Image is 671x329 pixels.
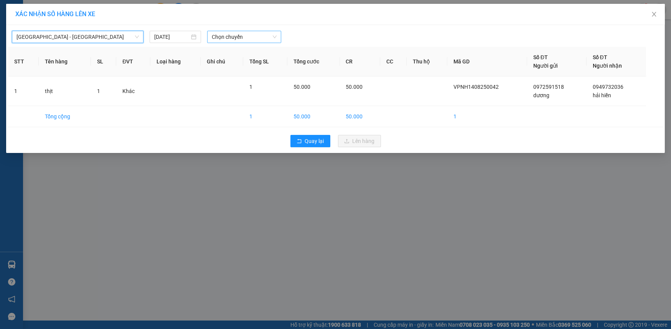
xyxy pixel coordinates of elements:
[212,31,277,43] span: Chọn chuyến
[150,47,201,76] th: Loại hàng
[154,33,190,41] input: 14/08/2025
[305,137,324,145] span: Quay lại
[338,135,381,147] button: uploadLên hàng
[533,54,548,60] span: Số ĐT
[447,106,527,127] td: 1
[407,47,448,76] th: Thu hộ
[290,135,330,147] button: rollbackQuay lại
[116,47,150,76] th: ĐVT
[15,10,95,18] span: XÁC NHẬN SỐ HÀNG LÊN XE
[293,84,310,90] span: 50.000
[16,31,139,43] span: Hà Nội - Quảng Bình
[8,47,39,76] th: STT
[593,92,611,98] span: hải hiền
[243,106,287,127] td: 1
[243,47,287,76] th: Tổng SL
[116,76,150,106] td: Khác
[346,84,363,90] span: 50.000
[11,3,104,18] span: [PERSON_NAME]
[340,106,380,127] td: 50.000
[453,84,499,90] span: VPNH1408250042
[533,92,549,98] span: dương
[593,63,622,69] span: Người nhận
[533,63,558,69] span: Người gửi
[287,106,340,127] td: 50.000
[249,84,252,90] span: 1
[533,84,564,90] span: 0972591518
[651,11,657,17] span: close
[287,47,340,76] th: Tổng cước
[8,76,39,106] td: 1
[97,88,100,94] span: 1
[593,54,607,60] span: Số ĐT
[380,47,407,76] th: CC
[201,47,243,76] th: Ghi chú
[7,25,109,40] span: VPNH1408250042
[593,84,623,90] span: 0949732036
[52,19,64,24] span: [DATE]
[39,106,91,127] td: Tổng cộng
[297,138,302,145] span: rollback
[643,4,665,25] button: Close
[91,47,116,76] th: SL
[340,47,380,76] th: CR
[447,47,527,76] th: Mã GD
[39,47,91,76] th: Tên hàng
[39,76,91,106] td: thịt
